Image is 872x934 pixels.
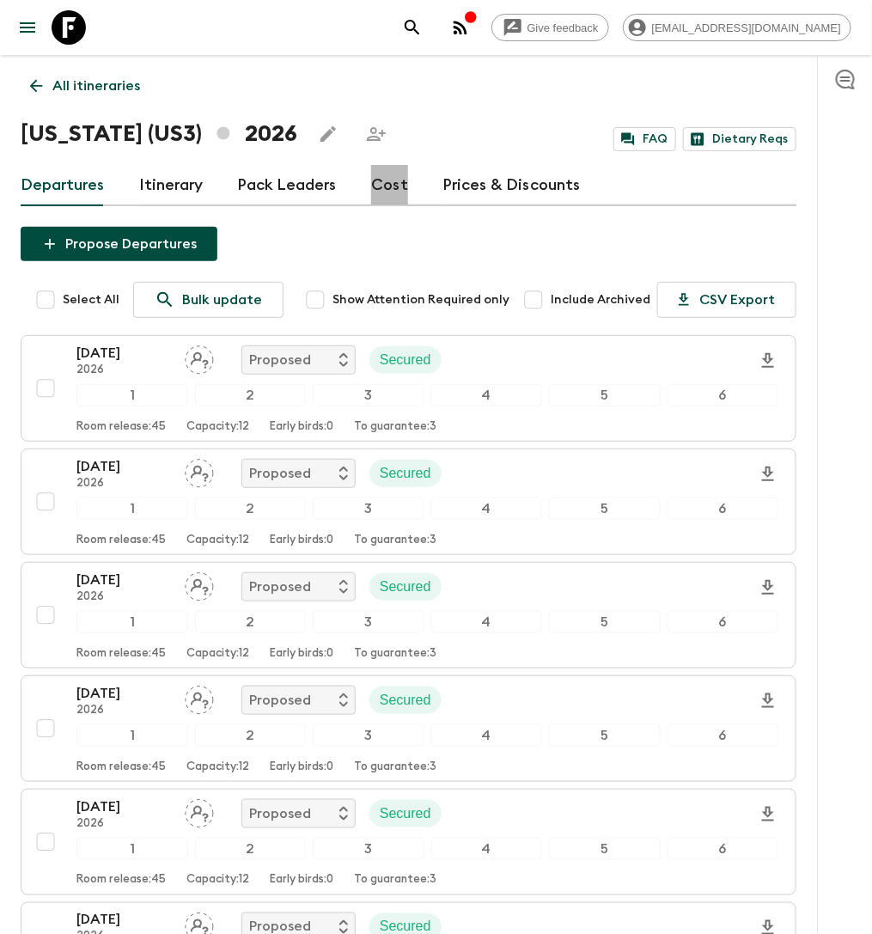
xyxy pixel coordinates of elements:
[313,498,424,520] div: 3
[270,534,333,547] p: Early birds: 0
[76,570,171,590] p: [DATE]
[668,724,779,747] div: 6
[442,165,581,206] a: Prices & Discounts
[354,874,436,888] p: To guarantee: 3
[186,647,249,661] p: Capacity: 12
[21,335,796,442] button: [DATE]2026Assign pack leaderProposedSecured123456Room release:45Capacity:12Early birds:0To guaran...
[313,838,424,860] div: 3
[76,838,188,860] div: 1
[186,420,249,434] p: Capacity: 12
[551,291,650,308] span: Include Archived
[431,724,543,747] div: 4
[380,350,431,370] p: Secured
[380,577,431,597] p: Secured
[431,498,543,520] div: 4
[683,127,796,151] a: Dietary Reqs
[76,760,166,774] p: Room release: 45
[549,611,661,633] div: 5
[369,687,442,714] div: Secured
[354,534,436,547] p: To guarantee: 3
[270,760,333,774] p: Early birds: 0
[237,165,337,206] a: Pack Leaders
[52,76,140,96] p: All itineraries
[76,420,166,434] p: Room release: 45
[549,724,661,747] div: 5
[195,838,307,860] div: 2
[270,420,333,434] p: Early birds: 0
[359,117,393,151] span: Share this itinerary
[354,647,436,661] p: To guarantee: 3
[395,10,430,45] button: search adventures
[249,350,311,370] p: Proposed
[549,384,661,406] div: 5
[518,21,608,34] span: Give feedback
[371,165,408,206] a: Cost
[76,704,171,717] p: 2026
[195,724,307,747] div: 2
[21,69,149,103] a: All itineraries
[369,346,442,374] div: Secured
[431,838,543,860] div: 4
[313,611,424,633] div: 3
[313,384,424,406] div: 3
[758,577,778,598] svg: Download Onboarding
[185,804,214,818] span: Assign pack leader
[21,789,796,895] button: [DATE]2026Assign pack leaderProposedSecured123456Room release:45Capacity:12Early birds:0To guaran...
[249,463,311,484] p: Proposed
[657,282,796,318] button: CSV Export
[76,456,171,477] p: [DATE]
[643,21,851,34] span: [EMAIL_ADDRESS][DOMAIN_NAME]
[185,691,214,705] span: Assign pack leader
[186,534,249,547] p: Capacity: 12
[270,874,333,888] p: Early birds: 0
[313,724,424,747] div: 3
[10,10,45,45] button: menu
[431,384,543,406] div: 4
[76,797,171,817] p: [DATE]
[21,227,217,261] button: Propose Departures
[139,165,203,206] a: Itinerary
[249,577,311,597] p: Proposed
[369,460,442,487] div: Secured
[613,127,676,151] a: FAQ
[76,343,171,363] p: [DATE]
[668,498,779,520] div: 6
[76,590,171,604] p: 2026
[76,477,171,491] p: 2026
[369,573,442,601] div: Secured
[21,449,796,555] button: [DATE]2026Assign pack leaderProposedSecured123456Room release:45Capacity:12Early birds:0To guaran...
[623,14,851,41] div: [EMAIL_ADDRESS][DOMAIN_NAME]
[186,760,249,774] p: Capacity: 12
[76,363,171,377] p: 2026
[76,817,171,831] p: 2026
[185,577,214,591] span: Assign pack leader
[758,464,778,485] svg: Download Onboarding
[76,683,171,704] p: [DATE]
[549,498,661,520] div: 5
[354,420,436,434] p: To guarantee: 3
[76,910,171,931] p: [DATE]
[369,800,442,827] div: Secured
[76,874,166,888] p: Room release: 45
[185,351,214,364] span: Assign pack leader
[182,290,262,310] p: Bulk update
[668,838,779,860] div: 6
[491,14,609,41] a: Give feedback
[758,351,778,371] svg: Download Onboarding
[195,498,307,520] div: 2
[186,874,249,888] p: Capacity: 12
[76,534,166,547] p: Room release: 45
[21,117,297,151] h1: [US_STATE] (US3) 2026
[380,803,431,824] p: Secured
[758,804,778,825] svg: Download Onboarding
[76,384,188,406] div: 1
[185,918,214,931] span: Assign pack leader
[380,690,431,711] p: Secured
[185,464,214,478] span: Assign pack leader
[76,647,166,661] p: Room release: 45
[549,838,661,860] div: 5
[668,611,779,633] div: 6
[249,690,311,711] p: Proposed
[311,117,345,151] button: Edit this itinerary
[63,291,119,308] span: Select All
